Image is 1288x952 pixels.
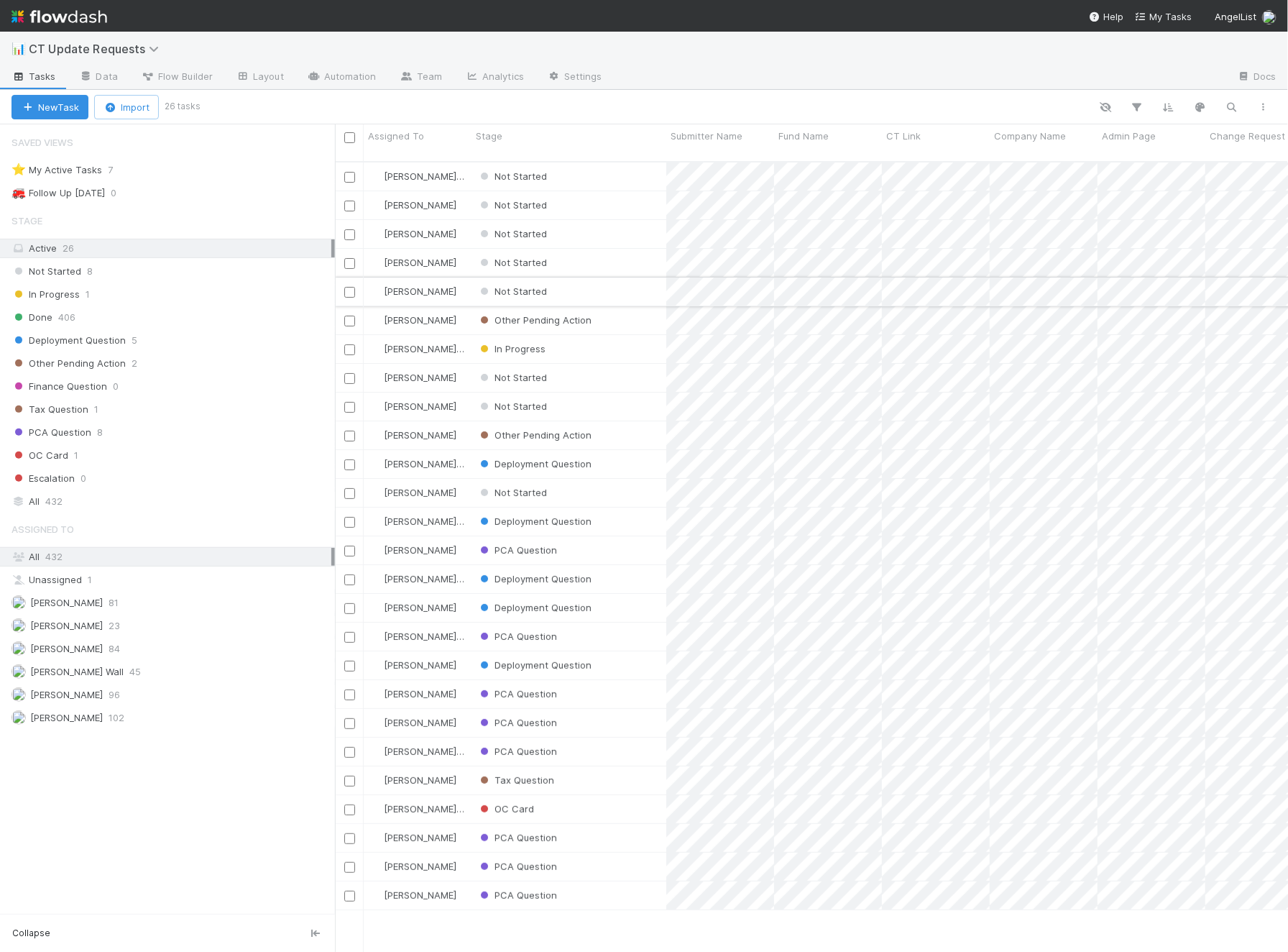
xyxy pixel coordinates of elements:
[11,206,42,235] span: Stage
[369,514,464,528] div: [PERSON_NAME] Wall
[477,516,592,527] span: Deployment Question
[477,543,557,557] div: PCA Question
[11,515,74,544] span: Assigned To
[344,488,355,499] input: Toggle Row Selected
[370,573,382,585] img: avatar_041b9f3e-9684-4023-b9b7-2f10de55285d.png
[1210,129,1285,143] span: Change Request
[384,602,456,613] span: [PERSON_NAME]
[477,802,534,816] div: OC Card
[11,239,331,257] div: Active
[63,242,74,254] span: 26
[370,631,382,642] img: avatar_041b9f3e-9684-4023-b9b7-2f10de55285d.png
[384,170,477,182] span: [PERSON_NAME] Wall
[109,594,119,612] span: 81
[370,257,382,268] img: avatar_55b415e2-df6a-4422-95b4-4512075a58f2.png
[1262,10,1276,24] img: avatar_12dd09bb-393f-4edb-90ff-b12147216d3f.png
[477,198,547,212] div: Not Started
[344,344,355,355] input: Toggle Row Selected
[384,688,456,700] span: [PERSON_NAME]
[30,666,124,677] span: [PERSON_NAME] Wall
[477,199,547,211] span: Not Started
[94,95,159,119] button: Import
[344,718,355,729] input: Toggle Row Selected
[11,571,331,589] div: Unassigned
[344,690,355,700] input: Toggle Row Selected
[370,774,382,786] img: avatar_12dd09bb-393f-4edb-90ff-b12147216d3f.png
[369,572,464,586] div: [PERSON_NAME] Wall
[369,485,456,500] div: [PERSON_NAME]
[141,69,213,83] span: Flow Builder
[535,66,614,89] a: Settings
[477,889,557,901] span: PCA Question
[30,597,103,608] span: [PERSON_NAME]
[384,717,456,728] span: [PERSON_NAME]
[11,128,73,157] span: Saved Views
[11,163,26,175] span: ⭐
[384,659,456,671] span: [PERSON_NAME]
[132,354,137,372] span: 2
[477,399,547,413] div: Not Started
[11,401,88,418] span: Tax Question
[11,548,331,566] div: All
[477,228,547,239] span: Not Started
[477,429,592,441] span: Other Pending Action
[344,373,355,384] input: Toggle Row Selected
[477,343,546,354] span: In Progress
[370,199,382,211] img: avatar_d02a2cc9-4110-42ea-8259-e0e2573f4e82.png
[477,773,554,787] div: Tax Question
[11,664,26,679] img: avatar_041b9f3e-9684-4023-b9b7-2f10de55285d.png
[369,169,464,183] div: [PERSON_NAME] Wall
[477,658,592,672] div: Deployment Question
[368,129,424,143] span: Assigned To
[384,803,477,815] span: [PERSON_NAME] Wall
[11,424,91,441] span: PCA Question
[88,571,92,589] span: 1
[109,686,120,704] span: 96
[370,314,382,326] img: avatar_501ac9d6-9fa6-4fe9-975e-1fd988f7bdb1.png
[369,370,456,385] div: [PERSON_NAME]
[384,573,477,585] span: [PERSON_NAME] Wall
[476,129,502,143] span: Stage
[344,287,355,298] input: Toggle Row Selected
[224,66,295,89] a: Layout
[370,803,382,815] img: avatar_041b9f3e-9684-4023-b9b7-2f10de55285d.png
[344,402,355,413] input: Toggle Row Selected
[11,186,26,198] span: 🚒
[30,620,103,631] span: [PERSON_NAME]
[477,600,592,615] div: Deployment Question
[344,661,355,672] input: Toggle Row Selected
[477,485,547,500] div: Not Started
[165,100,201,113] small: 26 tasks
[344,891,355,902] input: Toggle Row Selected
[87,262,93,280] span: 8
[11,308,52,326] span: Done
[477,687,557,701] div: PCA Question
[384,889,456,901] span: [PERSON_NAME]
[11,641,26,656] img: avatar_501ac9d6-9fa6-4fe9-975e-1fd988f7bdb1.png
[344,132,355,143] input: Toggle All Rows Selected
[370,544,382,556] img: avatar_501ac9d6-9fa6-4fe9-975e-1fd988f7bdb1.png
[111,184,131,202] span: 0
[384,832,456,843] span: [PERSON_NAME]
[384,861,456,872] span: [PERSON_NAME]
[370,659,382,671] img: avatar_55b415e2-df6a-4422-95b4-4512075a58f2.png
[344,546,355,557] input: Toggle Row Selected
[11,377,107,395] span: Finance Question
[477,659,592,671] span: Deployment Question
[477,342,546,356] div: In Progress
[370,458,382,470] img: avatar_041b9f3e-9684-4023-b9b7-2f10de55285d.png
[477,285,547,297] span: Not Started
[109,640,120,658] span: 84
[886,129,921,143] span: CT Link
[370,429,382,441] img: avatar_501ac9d6-9fa6-4fe9-975e-1fd988f7bdb1.png
[384,257,456,268] span: [PERSON_NAME]
[11,618,26,633] img: avatar_d02a2cc9-4110-42ea-8259-e0e2573f4e82.png
[384,314,456,326] span: [PERSON_NAME]
[477,573,592,585] span: Deployment Question
[477,372,547,383] span: Not Started
[384,516,477,527] span: [PERSON_NAME] Wall
[454,66,535,89] a: Analytics
[11,285,80,303] span: In Progress
[344,805,355,815] input: Toggle Row Selected
[344,201,355,211] input: Toggle Row Selected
